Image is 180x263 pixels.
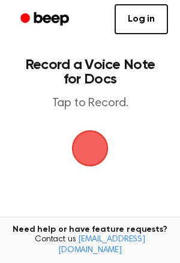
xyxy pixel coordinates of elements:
a: Log in [115,4,168,34]
img: Beep Logo [72,130,108,166]
a: Beep [12,8,80,31]
h1: Record a Voice Note for Docs [22,58,158,86]
a: [EMAIL_ADDRESS][DOMAIN_NAME] [58,235,145,255]
p: Tap to Record. [22,96,158,111]
span: Contact us [7,235,173,256]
